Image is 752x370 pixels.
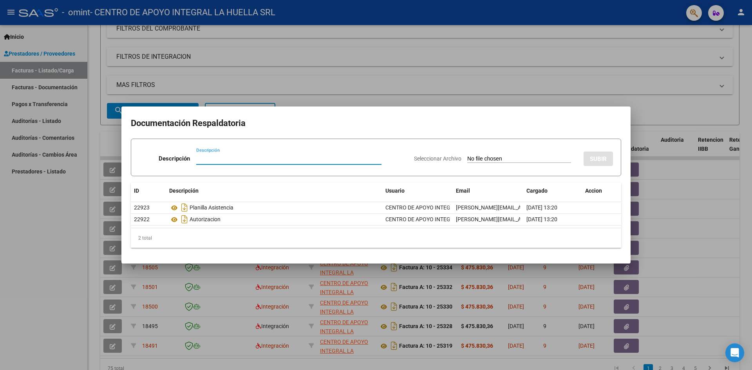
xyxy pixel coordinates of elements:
span: Email [456,188,470,194]
span: 22922 [134,216,150,222]
datatable-header-cell: Cargado [523,182,582,199]
span: SUBIR [590,155,607,162]
span: Accion [585,188,602,194]
datatable-header-cell: ID [131,182,166,199]
p: Descripción [159,154,190,163]
datatable-header-cell: Usuario [382,182,453,199]
datatable-header-cell: Descripción [166,182,382,199]
span: 22923 [134,204,150,211]
span: [DATE] 13:20 [526,204,557,211]
datatable-header-cell: Accion [582,182,621,199]
span: Usuario [385,188,405,194]
span: [PERSON_NAME][EMAIL_ADDRESS][DOMAIN_NAME] [456,216,585,222]
button: SUBIR [584,152,613,166]
datatable-header-cell: Email [453,182,523,199]
i: Descargar documento [179,201,190,214]
span: Cargado [526,188,548,194]
div: Planilla Asistencia [169,201,379,214]
div: Autorizacion [169,213,379,226]
span: [PERSON_NAME][EMAIL_ADDRESS][DOMAIN_NAME] [456,204,585,211]
span: ID [134,188,139,194]
span: CENTRO DE APOYO INTEGRAL LA HUELLA SRL [385,216,501,222]
span: Descripción [169,188,199,194]
span: CENTRO DE APOYO INTEGRAL LA HUELLA SRL [385,204,501,211]
i: Descargar documento [179,213,190,226]
span: [DATE] 13:20 [526,216,557,222]
div: 2 total [131,228,621,248]
h2: Documentación Respaldatoria [131,116,621,131]
div: Open Intercom Messenger [725,343,744,362]
span: Seleccionar Archivo [414,155,461,162]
